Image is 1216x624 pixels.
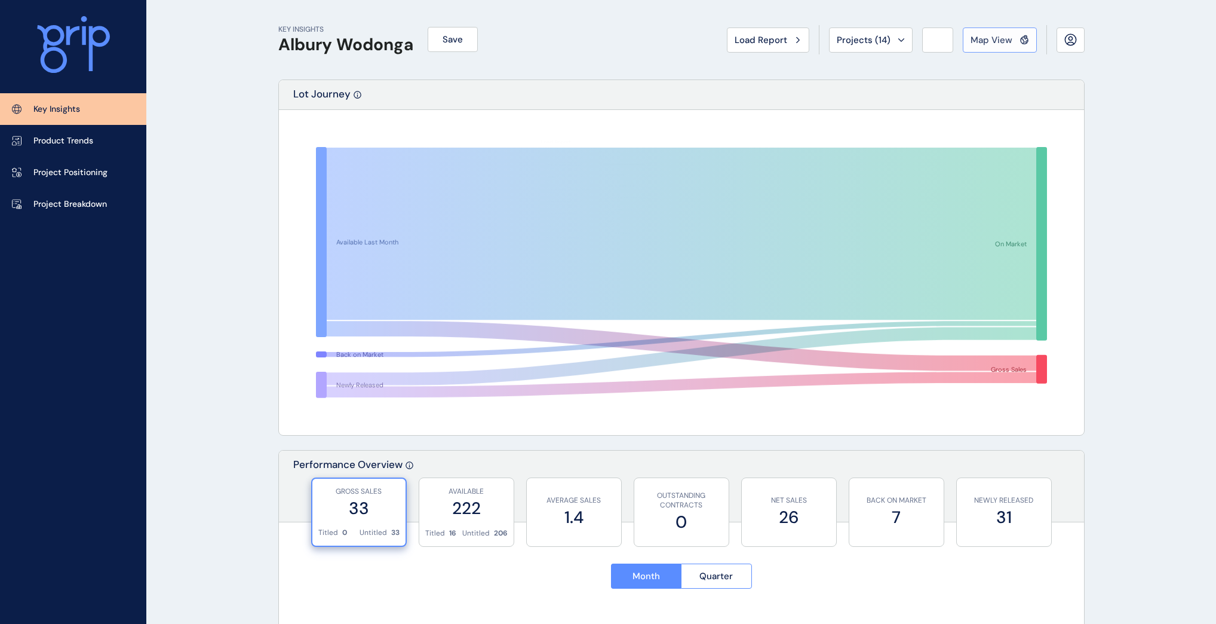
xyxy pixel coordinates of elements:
[318,487,400,497] p: GROSS SALES
[640,510,723,534] label: 0
[449,528,456,539] p: 16
[748,495,830,506] p: NET SALES
[632,570,660,582] span: Month
[428,27,478,52] button: Save
[318,528,338,538] p: Titled
[33,167,108,179] p: Project Positioning
[360,528,387,538] p: Untitled
[342,528,347,538] p: 0
[963,495,1045,506] p: NEWLY RELEASED
[293,458,403,522] p: Performance Overview
[278,25,413,35] p: KEY INSIGHTS
[443,33,463,45] span: Save
[318,497,400,520] label: 33
[533,495,615,506] p: AVERAGE SALES
[278,35,413,55] h1: Albury Wodonga
[611,564,681,589] button: Month
[494,528,508,539] p: 206
[425,528,445,539] p: Titled
[829,27,913,53] button: Projects (14)
[33,198,107,210] p: Project Breakdown
[425,497,508,520] label: 222
[462,528,490,539] p: Untitled
[837,34,890,46] span: Projects ( 14 )
[533,506,615,529] label: 1.4
[963,506,1045,529] label: 31
[699,570,733,582] span: Quarter
[971,34,1012,46] span: Map View
[735,34,787,46] span: Load Report
[33,103,80,115] p: Key Insights
[963,27,1037,53] button: Map View
[293,87,351,109] p: Lot Journey
[391,528,400,538] p: 33
[727,27,809,53] button: Load Report
[855,506,938,529] label: 7
[640,491,723,511] p: OUTSTANDING CONTRACTS
[748,506,830,529] label: 26
[681,564,752,589] button: Quarter
[33,135,93,147] p: Product Trends
[855,495,938,506] p: BACK ON MARKET
[425,487,508,497] p: AVAILABLE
